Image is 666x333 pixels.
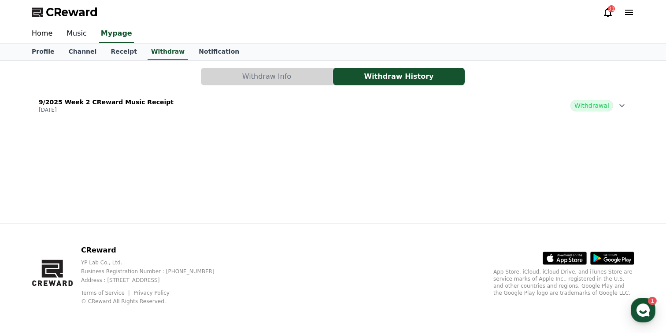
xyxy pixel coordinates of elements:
span: 1 [89,260,92,267]
p: Address : [STREET_ADDRESS] [81,277,229,284]
a: Privacy Policy [133,290,170,296]
a: Terms of Service [81,290,131,296]
a: 31 [603,7,613,18]
button: Withdraw History [333,68,465,85]
a: Withdraw [148,44,188,60]
p: © CReward All Rights Reserved. [81,298,229,305]
button: 9/2025 Week 2 CReward Music Receipt [DATE] Withdrawal [32,92,634,119]
a: Notification [192,44,246,60]
span: Home [22,273,38,280]
a: Mypage [99,25,134,43]
a: Music [59,25,94,43]
span: Withdrawal [570,100,613,111]
a: Home [25,25,59,43]
span: Messages [73,274,99,281]
p: [DATE] [39,106,174,113]
div: 31 [608,5,615,12]
p: Business Registration Number : [PHONE_NUMBER] [81,268,229,275]
a: Receipt [104,44,144,60]
span: Settings [130,273,152,280]
p: App Store, iCloud, iCloud Drive, and iTunes Store are service marks of Apple Inc., registered in ... [493,268,634,296]
a: Home [3,260,58,282]
a: CReward [32,5,98,19]
a: Settings [114,260,169,282]
p: CReward [81,245,229,256]
p: YP Lab Co., Ltd. [81,259,229,266]
p: 9/2025 Week 2 CReward Music Receipt [39,98,174,106]
a: 1Messages [58,260,114,282]
a: Profile [25,44,61,60]
a: Channel [61,44,104,60]
button: Withdraw Info [201,68,333,85]
span: CReward [46,5,98,19]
